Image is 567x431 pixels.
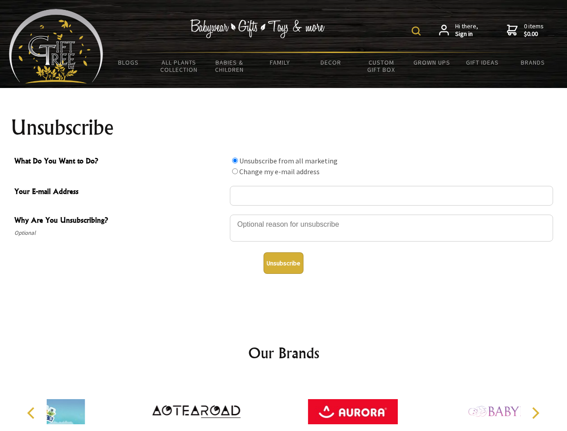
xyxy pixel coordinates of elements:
strong: Sign in [455,30,478,38]
button: Previous [22,403,42,423]
img: product search [412,26,421,35]
h2: Our Brands [18,342,549,364]
a: 0 items$0.00 [507,22,544,38]
a: Custom Gift Box [356,53,407,79]
label: Unsubscribe from all marketing [239,156,338,165]
strong: $0.00 [524,30,544,38]
label: Change my e-mail address [239,167,320,176]
a: Family [255,53,306,72]
span: Why Are You Unsubscribing? [14,215,225,228]
a: BLOGS [103,53,154,72]
a: Grown Ups [406,53,457,72]
button: Unsubscribe [264,252,303,274]
input: Your E-mail Address [230,186,553,206]
a: Gift Ideas [457,53,508,72]
a: All Plants Collection [154,53,205,79]
span: Your E-mail Address [14,186,225,199]
span: Optional [14,228,225,238]
a: Decor [305,53,356,72]
a: Brands [508,53,558,72]
img: Babyware - Gifts - Toys and more... [9,9,103,84]
span: What Do You Want to Do? [14,155,225,168]
span: Hi there, [455,22,478,38]
span: 0 items [524,22,544,38]
img: Babywear - Gifts - Toys & more [190,19,325,38]
h1: Unsubscribe [11,117,557,138]
textarea: Why Are You Unsubscribing? [230,215,553,242]
input: What Do You Want to Do? [232,158,238,163]
input: What Do You Want to Do? [232,168,238,174]
a: Hi there,Sign in [439,22,478,38]
a: Babies & Children [204,53,255,79]
button: Next [525,403,545,423]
